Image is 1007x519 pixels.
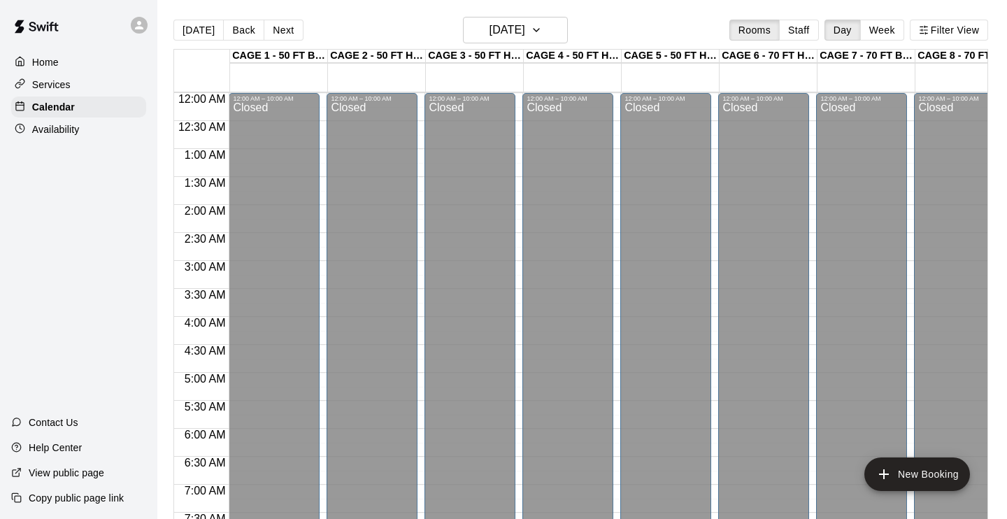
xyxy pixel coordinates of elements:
[463,17,568,43] button: [DATE]
[181,177,229,189] span: 1:30 AM
[181,345,229,357] span: 4:30 AM
[720,50,817,63] div: CAGE 6 - 70 FT HIT TRAX
[181,149,229,161] span: 1:00 AM
[32,55,59,69] p: Home
[181,289,229,301] span: 3:30 AM
[524,50,622,63] div: CAGE 4 - 50 FT HYBRID BB/SB
[918,95,1001,102] div: 12:00 AM – 10:00 AM
[181,429,229,441] span: 6:00 AM
[181,485,229,497] span: 7:00 AM
[32,122,80,136] p: Availability
[29,415,78,429] p: Contact Us
[429,95,511,102] div: 12:00 AM – 10:00 AM
[11,52,146,73] a: Home
[864,457,970,491] button: add
[331,95,413,102] div: 12:00 AM – 10:00 AM
[527,95,609,102] div: 12:00 AM – 10:00 AM
[11,119,146,140] a: Availability
[860,20,904,41] button: Week
[32,78,71,92] p: Services
[230,50,328,63] div: CAGE 1 - 50 FT BASEBALL w/ Auto Feeder
[181,373,229,385] span: 5:00 AM
[181,401,229,413] span: 5:30 AM
[622,50,720,63] div: CAGE 5 - 50 FT HYBRID SB/BB
[173,20,224,41] button: [DATE]
[11,74,146,95] a: Services
[181,457,229,469] span: 6:30 AM
[264,20,303,41] button: Next
[175,93,229,105] span: 12:00 AM
[181,205,229,217] span: 2:00 AM
[624,95,707,102] div: 12:00 AM – 10:00 AM
[181,317,229,329] span: 4:00 AM
[729,20,780,41] button: Rooms
[29,441,82,455] p: Help Center
[820,95,903,102] div: 12:00 AM – 10:00 AM
[722,95,805,102] div: 12:00 AM – 10:00 AM
[233,95,315,102] div: 12:00 AM – 10:00 AM
[910,20,988,41] button: Filter View
[181,261,229,273] span: 3:00 AM
[29,491,124,505] p: Copy public page link
[824,20,861,41] button: Day
[29,466,104,480] p: View public page
[490,20,525,40] h6: [DATE]
[175,121,229,133] span: 12:30 AM
[223,20,264,41] button: Back
[32,100,75,114] p: Calendar
[426,50,524,63] div: CAGE 3 - 50 FT HYBRID BB/SB
[11,97,146,118] a: Calendar
[779,20,819,41] button: Staff
[817,50,915,63] div: CAGE 7 - 70 FT BB (w/ pitching mound)
[328,50,426,63] div: CAGE 2 - 50 FT HYBRID BB/SB
[181,233,229,245] span: 2:30 AM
